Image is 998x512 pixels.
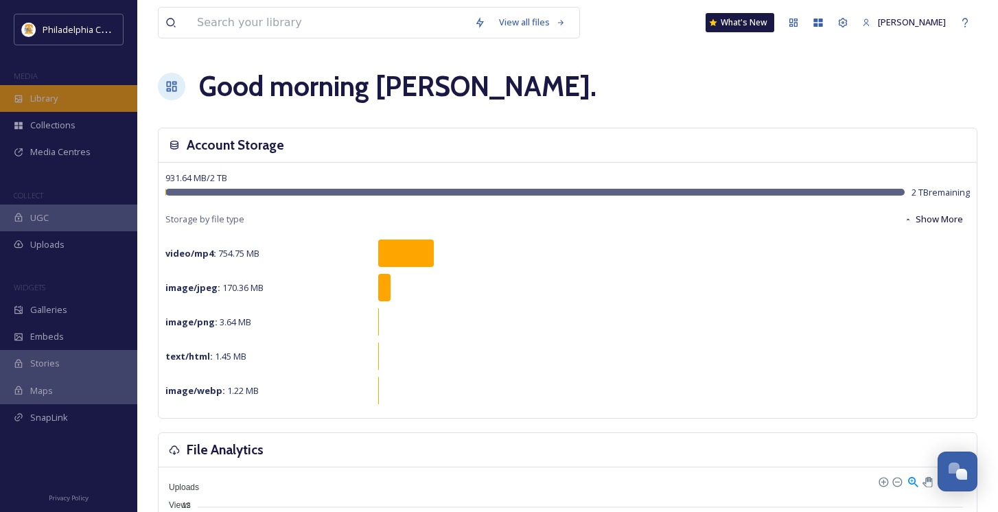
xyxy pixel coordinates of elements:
[907,475,918,487] div: Selection Zoom
[30,211,49,224] span: UGC
[30,303,67,316] span: Galleries
[30,119,76,132] span: Collections
[165,247,259,259] span: 754.75 MB
[14,190,43,200] span: COLLECT
[30,384,53,397] span: Maps
[165,350,246,362] span: 1.45 MB
[49,489,89,505] a: Privacy Policy
[165,281,264,294] span: 170.36 MB
[855,9,953,36] a: [PERSON_NAME]
[199,66,596,107] h1: Good morning [PERSON_NAME] .
[878,476,887,486] div: Zoom In
[30,357,60,370] span: Stories
[159,500,191,510] span: Views
[892,476,901,486] div: Zoom Out
[30,92,58,105] span: Library
[159,482,199,492] span: Uploads
[165,316,218,328] strong: image/png :
[706,13,774,32] a: What's New
[165,384,259,397] span: 1.22 MB
[187,135,284,155] h3: Account Storage
[30,146,91,159] span: Media Centres
[165,281,220,294] strong: image/jpeg :
[43,23,216,36] span: Philadelphia Convention & Visitors Bureau
[187,440,264,460] h3: File Analytics
[182,501,190,509] tspan: 12
[912,186,970,199] span: 2 TB remaining
[165,247,216,259] strong: video/mp4 :
[938,452,977,491] button: Open Chat
[897,206,970,233] button: Show More
[165,350,213,362] strong: text/html :
[14,282,45,292] span: WIDGETS
[30,411,68,424] span: SnapLink
[492,9,572,36] a: View all files
[938,475,949,487] div: Reset Zoom
[165,384,225,397] strong: image/webp :
[30,238,65,251] span: Uploads
[22,23,36,36] img: download.jpeg
[49,493,89,502] span: Privacy Policy
[30,330,64,343] span: Embeds
[190,8,467,38] input: Search your library
[878,16,946,28] span: [PERSON_NAME]
[14,71,38,81] span: MEDIA
[165,316,251,328] span: 3.64 MB
[922,477,931,485] div: Panning
[165,172,227,184] span: 931.64 MB / 2 TB
[165,213,244,226] span: Storage by file type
